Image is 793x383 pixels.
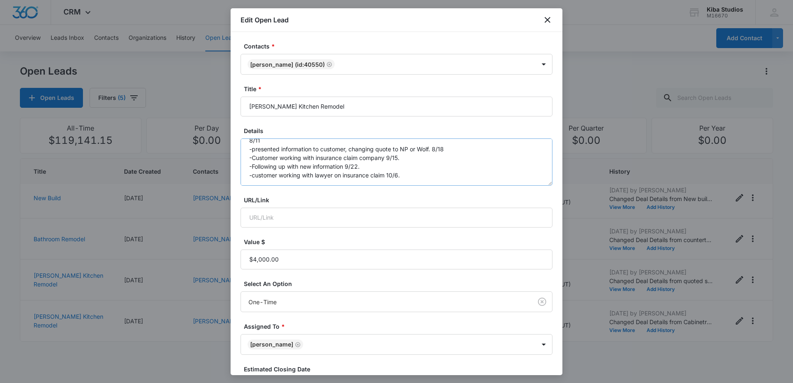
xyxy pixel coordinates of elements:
[244,196,556,204] label: URL/Link
[244,279,556,288] label: Select An Option
[250,342,293,347] div: [PERSON_NAME]
[244,238,556,246] label: Value $
[535,295,549,308] button: Clear
[542,15,552,25] button: close
[244,126,556,135] label: Details
[244,322,556,331] label: Assigned To
[244,42,556,51] label: Contacts
[241,250,552,269] input: Value $
[325,61,332,67] div: Remove Levi Allen (ID:40550)
[244,365,556,373] label: Estimated Closing Date
[241,208,552,228] input: URL/Link
[241,138,552,186] textarea: quoted small kitchen in Mid Continent with cabinets countertops and plumbing, insurance is not gi...
[293,342,301,347] div: Remove Amanda Bligen
[241,97,552,116] input: Title
[244,85,556,93] label: Title
[250,61,325,68] div: [PERSON_NAME] (ID:40550)
[241,15,289,25] h1: Edit Open Lead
